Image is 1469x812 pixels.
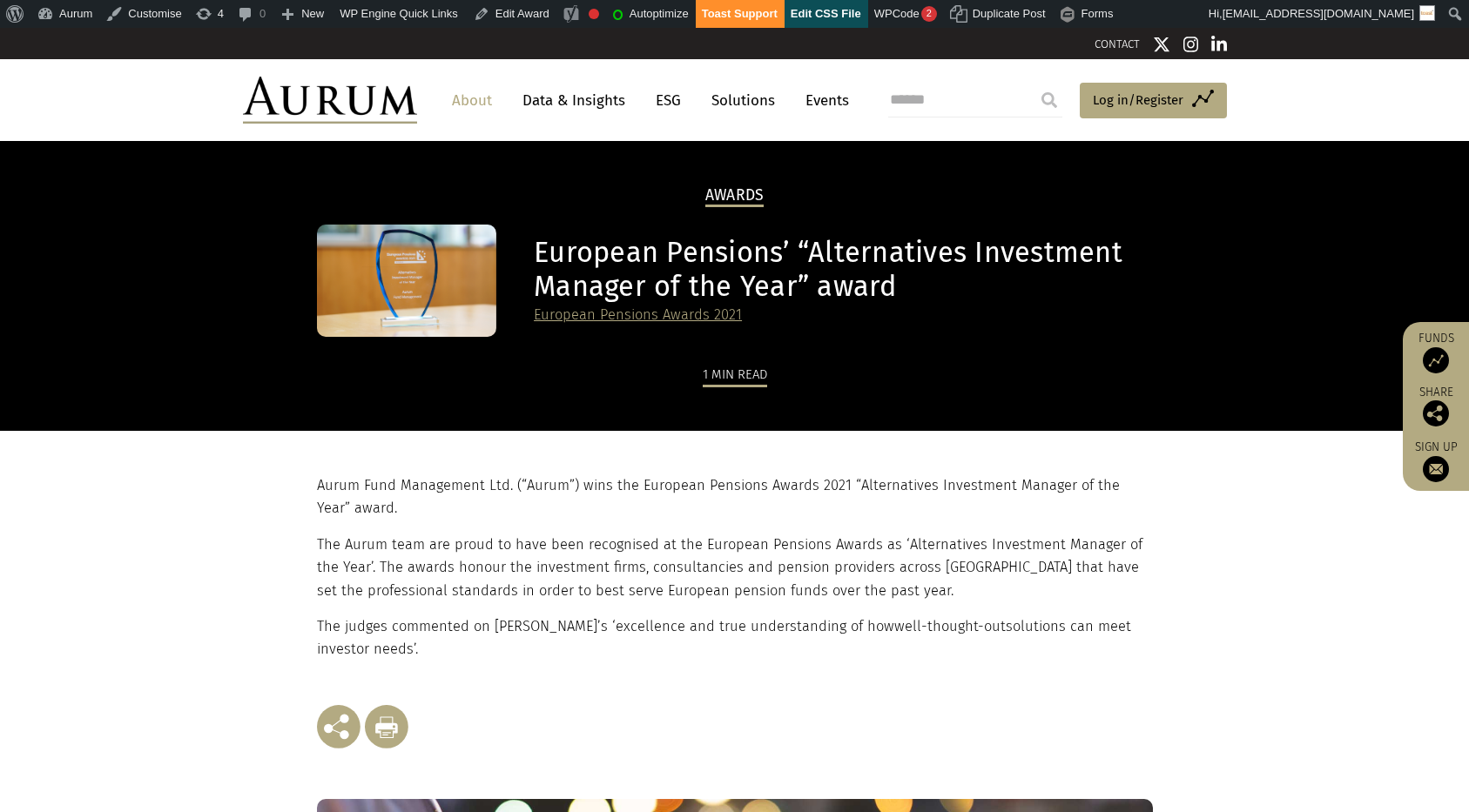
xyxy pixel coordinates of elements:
img: Share this post [317,705,361,748]
a: Log in/Register [1080,83,1227,119]
a: Sign up [1412,440,1460,482]
img: Download Article [365,705,408,748]
div: Share [1412,386,1460,426]
a: Data & Insights [514,84,634,117]
img: Access Funds [1423,347,1449,373]
p: The judges commented on [PERSON_NAME]’s ‘excellence and true understanding of how solutions can m... [317,615,1149,661]
a: About [443,84,501,117]
h2: Awards [705,186,765,207]
p: Aurum Fund Management Ltd. (“Aurum”) wins the European Pensions Awards 2021 “Alternatives Investm... [317,474,1149,520]
img: Instagram icon [1183,36,1199,53]
span: well-thought-out [894,618,1006,634]
img: Linkedin icon [1211,36,1227,53]
a: Funds [1412,331,1460,373]
h1: European Pensions’ “Alternatives Investment Manager of the Year” award [534,236,1148,304]
input: Submit [1032,83,1067,117]
a: Solutions [703,84,784,117]
span: Log in/Register [1093,90,1183,111]
p: The Aurum team are proud to have been recognised at the European Pensions Awards as ‘Alternatives... [317,534,1149,602]
div: 1 min read [703,364,767,387]
img: Twitter icon [1153,36,1170,53]
img: Share this post [1423,400,1449,426]
img: Sign up to our newsletter [1423,456,1449,482]
a: European Pensions Awards 2021 [534,306,742,323]
a: CONTACT [1095,37,1140,50]
img: Aurum [243,77,417,124]
a: ESG [647,84,690,117]
a: Events [797,84,849,117]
